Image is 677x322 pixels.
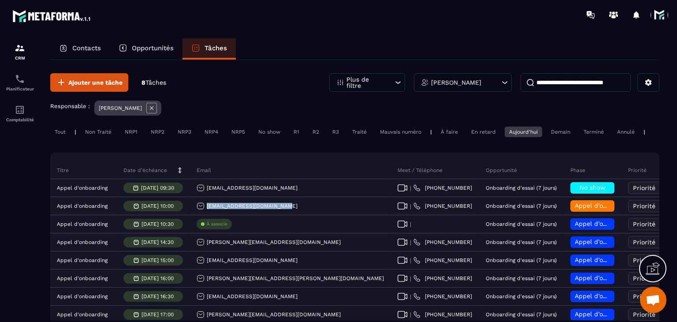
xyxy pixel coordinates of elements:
div: À faire [436,127,462,137]
p: [DATE] 10:30 [141,221,174,227]
span: Tâches [145,79,166,86]
p: Onboarding d'essai (7 jours) [486,239,557,245]
div: NRP5 [227,127,249,137]
p: Onboarding d'essai (7 jours) [486,275,557,281]
p: Comptabilité [2,117,37,122]
p: [DATE] 16:30 [141,293,174,300]
a: [PHONE_NUMBER] [413,257,472,264]
a: schedulerschedulerPlanificateur [2,67,37,98]
span: Priorité [633,239,655,246]
span: | [410,185,411,191]
p: Appel d'onboarding [57,185,108,191]
p: Appel d'onboarding [57,293,108,300]
span: | [410,203,411,210]
span: Priorité [633,293,655,300]
div: Terminé [579,127,608,137]
p: Onboarding d'essai (7 jours) [486,221,557,227]
p: Appel d'onboarding [57,239,108,245]
p: Tâches [205,44,227,52]
p: Meet / Téléphone [398,167,443,174]
div: Ouvrir le chat [640,287,666,313]
span: Appel d’onboarding planifié [575,238,658,245]
p: [PERSON_NAME] [431,79,481,86]
div: NRP1 [120,127,142,137]
span: Priorité [633,221,655,228]
p: Priorité [628,167,647,174]
p: Contacts [72,44,101,52]
a: formationformationCRM [2,36,37,67]
div: Demain [547,127,575,137]
span: Appel d’onboarding planifié [575,292,658,300]
span: | [410,275,411,282]
p: Onboarding d'essai (7 jours) [486,257,557,263]
div: NRP3 [173,127,196,137]
div: Annulé [613,127,639,137]
p: Opportunités [132,44,174,52]
div: R1 [289,127,304,137]
img: logo [12,8,92,24]
p: Onboarding d'essai (7 jours) [486,203,557,209]
p: Planificateur [2,86,37,91]
a: [PHONE_NUMBER] [413,239,472,246]
p: Appel d'onboarding [57,311,108,318]
p: | [644,129,645,135]
span: Priorité [633,202,655,210]
div: Mauvais numéro [376,127,426,137]
span: Appel d’onboarding planifié [575,220,658,227]
span: Priorité [633,275,655,282]
p: Appel d'onboarding [57,221,108,227]
div: R2 [308,127,324,137]
div: Tout [50,127,70,137]
p: [DATE] 09:30 [141,185,174,191]
span: Appel d’onboarding terminée [575,202,663,209]
span: Appel d’onboarding planifié [575,274,658,281]
div: Non Traité [81,127,116,137]
span: | [410,239,411,246]
p: Responsable : [50,103,90,109]
span: Priorité [633,257,655,264]
div: Traité [348,127,371,137]
img: formation [15,43,25,53]
a: Opportunités [110,38,182,60]
span: | [410,311,411,318]
p: Phase [570,167,585,174]
p: Onboarding d'essai (7 jours) [486,293,557,300]
p: 8 [141,79,166,87]
p: | [430,129,432,135]
p: Appel d'onboarding [57,257,108,263]
span: Appel d’onboarding planifié [575,311,658,318]
span: No show [580,184,606,191]
p: Plus de filtre [346,76,385,89]
p: CRM [2,56,37,60]
p: [DATE] 10:00 [141,203,174,209]
span: | [410,257,411,264]
p: Appel d'onboarding [57,275,108,281]
p: À associe [207,221,227,227]
p: Onboarding d'essai (7 jours) [486,311,557,318]
p: [DATE] 17:00 [141,311,174,318]
p: Titre [57,167,69,174]
img: accountant [15,105,25,115]
p: [DATE] 15:00 [141,257,174,263]
div: NRP2 [146,127,169,137]
p: Date d’échéance [123,167,167,174]
a: accountantaccountantComptabilité [2,98,37,129]
img: scheduler [15,74,25,84]
span: | [410,293,411,300]
a: [PHONE_NUMBER] [413,293,472,300]
span: Priorité [633,311,655,318]
a: [PHONE_NUMBER] [413,311,472,318]
div: R3 [328,127,343,137]
a: [PHONE_NUMBER] [413,275,472,282]
p: Email [197,167,211,174]
p: Opportunité [486,167,517,174]
span: | [410,221,411,228]
p: Appel d'onboarding [57,203,108,209]
div: En retard [467,127,500,137]
span: Priorité [633,184,655,191]
span: Appel d’onboarding planifié [575,256,658,263]
div: No show [254,127,285,137]
p: [PERSON_NAME] [99,105,142,111]
p: | [74,129,76,135]
p: Onboarding d'essai (7 jours) [486,185,557,191]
